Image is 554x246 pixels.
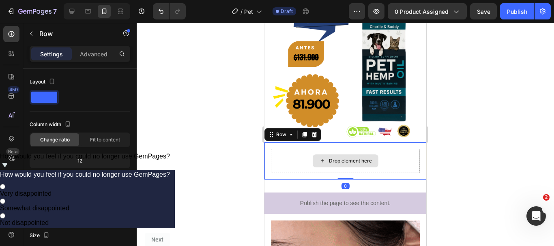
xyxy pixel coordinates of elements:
[80,50,107,58] p: Advanced
[40,50,63,58] p: Settings
[90,136,120,143] span: Fit to content
[30,119,73,130] div: Column width
[153,3,186,19] div: Undo/Redo
[395,7,449,16] span: 0 product assigned
[53,6,57,16] p: 7
[388,3,467,19] button: 0 product assigned
[240,7,243,16] span: /
[40,136,70,143] span: Change ratio
[6,148,19,155] div: Beta
[39,29,108,39] p: Row
[244,7,253,16] span: Pet
[264,23,426,246] iframe: Design area
[8,86,19,93] div: 450
[543,194,550,201] span: 2
[477,8,490,15] span: Save
[470,3,497,19] button: Save
[3,3,60,19] button: 7
[500,3,534,19] button: Publish
[507,7,527,16] div: Publish
[281,8,293,15] span: Draft
[526,206,546,226] iframe: Intercom live chat
[30,77,57,88] div: Layout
